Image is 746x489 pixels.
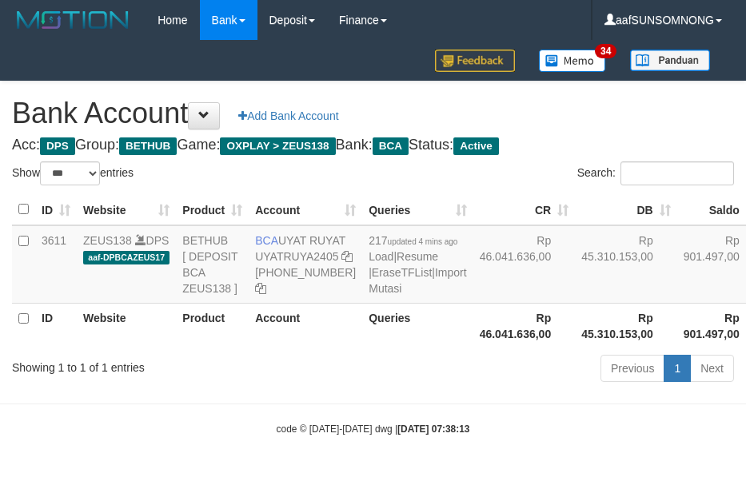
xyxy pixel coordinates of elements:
span: 217 [369,234,457,247]
small: code © [DATE]-[DATE] dwg | [277,423,470,435]
img: Feedback.jpg [435,50,515,72]
span: Active [453,137,499,155]
h4: Acc: Group: Game: Bank: Status: [12,137,734,153]
span: | | | [369,234,466,295]
span: OXPLAY > ZEUS138 [220,137,335,155]
td: BETHUB [ DEPOSIT BCA ZEUS138 ] [176,225,249,304]
span: updated 4 mins ago [388,237,458,246]
div: Showing 1 to 1 of 1 entries [12,353,299,376]
label: Search: [577,161,734,185]
a: Copy UYATRUYA2405 to clipboard [341,250,353,263]
span: BCA [255,234,278,247]
img: panduan.png [630,50,710,71]
a: UYATRUYA2405 [255,250,338,263]
a: Import Mutasi [369,266,466,295]
th: Website [77,303,176,348]
th: CR: activate to sort column ascending [473,194,576,225]
th: ID [35,303,77,348]
th: ID: activate to sort column ascending [35,194,77,225]
td: 3611 [35,225,77,304]
a: 34 [527,40,618,81]
td: UYAT RUYAT [PHONE_NUMBER] [249,225,362,304]
select: Showentries [40,161,100,185]
a: Add Bank Account [228,102,349,129]
a: EraseTFList [372,266,432,279]
th: Account: activate to sort column ascending [249,194,362,225]
th: Rp 45.310.153,00 [575,303,677,348]
span: BCA [373,137,409,155]
td: Rp 45.310.153,00 [575,225,677,304]
th: Rp 46.041.636,00 [473,303,576,348]
td: DPS [77,225,176,304]
a: Resume [397,250,438,263]
th: Queries [362,303,473,348]
label: Show entries [12,161,134,185]
td: Rp 46.041.636,00 [473,225,576,304]
span: aaf-DPBCAZEUS17 [83,251,170,264]
h1: Bank Account [12,97,734,129]
img: Button%20Memo.svg [539,50,606,72]
a: Previous [600,355,664,382]
strong: [DATE] 07:38:13 [397,423,469,435]
a: Load [369,250,393,263]
a: Next [690,355,734,382]
th: DB: activate to sort column ascending [575,194,677,225]
img: MOTION_logo.png [12,8,134,32]
th: Product: activate to sort column ascending [176,194,249,225]
th: Website: activate to sort column ascending [77,194,176,225]
span: 34 [595,44,616,58]
a: 1 [664,355,691,382]
th: Product [176,303,249,348]
input: Search: [620,161,734,185]
span: DPS [40,137,75,155]
th: Queries: activate to sort column ascending [362,194,473,225]
th: Account [249,303,362,348]
a: Copy 4062304107 to clipboard [255,282,266,295]
span: BETHUB [119,137,177,155]
a: ZEUS138 [83,234,132,247]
